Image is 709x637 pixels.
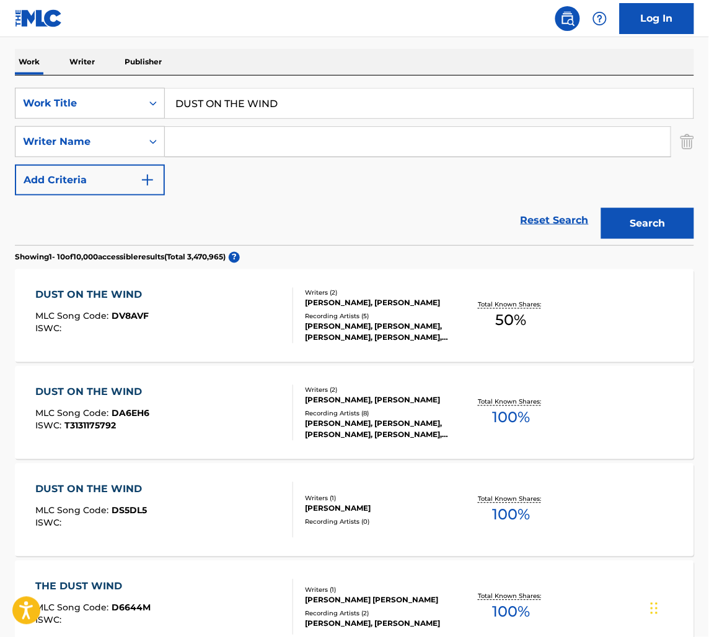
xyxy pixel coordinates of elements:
form: Search Form [15,88,694,245]
span: T3131175792 [64,420,116,431]
p: Total Known Shares: [478,495,544,504]
p: Total Known Shares: [478,397,544,407]
span: 100 % [492,407,530,429]
div: Writers ( 2 ) [305,288,454,298]
span: 100 % [492,601,530,623]
img: search [560,11,575,26]
div: Recording Artists ( 5 ) [305,312,454,321]
img: help [592,11,607,26]
button: Search [601,208,694,239]
span: DV8AVF [112,311,149,322]
div: Recording Artists ( 2 ) [305,609,454,618]
a: Log In [620,3,694,34]
span: MLC Song Code : [35,505,112,516]
div: DUST ON THE WIND [35,482,148,497]
span: MLC Song Code : [35,408,112,419]
span: 50 % [496,310,527,332]
span: ISWC : [35,323,64,334]
div: THE DUST WIND [35,579,151,594]
span: D6644M [112,602,151,613]
div: [PERSON_NAME] [305,503,454,514]
div: [PERSON_NAME], [PERSON_NAME] [305,298,454,309]
p: Writer [66,49,99,75]
div: [PERSON_NAME] [PERSON_NAME] [305,595,454,606]
a: DUST ON THE WINDMLC Song Code:DA6EH6ISWC:T3131175792Writers (2)[PERSON_NAME], [PERSON_NAME]Record... [15,366,694,459]
div: [PERSON_NAME], [PERSON_NAME], [PERSON_NAME], [PERSON_NAME],[PERSON_NAME], [PERSON_NAME] [305,321,454,344]
div: Writer Name [23,134,134,149]
div: DUST ON THE WIND [35,288,149,303]
span: ISWC : [35,518,64,529]
span: ISWC : [35,615,64,626]
img: 9d2ae6d4665cec9f34b9.svg [140,173,155,188]
span: 100 % [492,504,530,526]
span: MLC Song Code : [35,311,112,322]
p: Total Known Shares: [478,592,544,601]
div: Recording Artists ( 0 ) [305,518,454,527]
div: [PERSON_NAME], [PERSON_NAME] [305,395,454,406]
a: DUST ON THE WINDMLC Song Code:DV8AVFISWC:Writers (2)[PERSON_NAME], [PERSON_NAME]Recording Artists... [15,269,694,362]
p: Total Known Shares: [478,300,544,310]
div: DUST ON THE WIND [35,385,149,400]
div: Drag [651,590,658,627]
img: MLC Logo [15,9,63,27]
span: DS5DL5 [112,505,147,516]
p: Work [15,49,43,75]
div: Help [588,6,612,31]
p: Showing 1 - 10 of 10,000 accessible results (Total 3,470,965 ) [15,252,226,263]
div: Writers ( 1 ) [305,586,454,595]
span: DA6EH6 [112,408,149,419]
div: Writers ( 1 ) [305,494,454,503]
div: Recording Artists ( 8 ) [305,409,454,418]
a: Reset Search [514,207,595,234]
span: ? [229,252,240,263]
div: Work Title [23,96,134,111]
div: [PERSON_NAME], [PERSON_NAME], [PERSON_NAME], [PERSON_NAME], [PERSON_NAME] [305,418,454,441]
iframe: Chat Widget [647,578,709,637]
div: Writers ( 2 ) [305,386,454,395]
div: [PERSON_NAME], [PERSON_NAME] [305,618,454,630]
a: Public Search [555,6,580,31]
p: Publisher [121,49,165,75]
a: DUST ON THE WINDMLC Song Code:DS5DL5ISWC:Writers (1)[PERSON_NAME]Recording Artists (0)Total Known... [15,464,694,557]
button: Add Criteria [15,165,165,196]
span: MLC Song Code : [35,602,112,613]
img: Delete Criterion [680,126,694,157]
span: ISWC : [35,420,64,431]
